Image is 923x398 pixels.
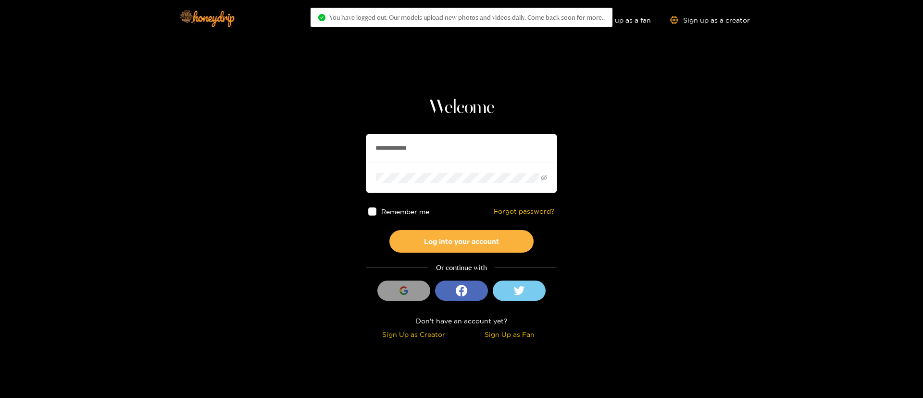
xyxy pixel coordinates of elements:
div: Sign Up as Fan [464,329,555,340]
span: You have logged out. Our models upload new photos and videos daily. Come back soon for more.. [329,13,605,21]
button: Log into your account [389,230,534,253]
div: Don't have an account yet? [366,315,557,326]
span: eye-invisible [541,175,547,181]
a: Forgot password? [494,207,555,216]
div: Or continue with [366,262,557,273]
a: Sign up as a creator [670,16,750,24]
h1: Welcome [366,96,557,119]
div: Sign Up as Creator [368,329,459,340]
span: check-circle [318,14,325,21]
span: Remember me [381,208,429,215]
a: Sign up as a fan [585,16,651,24]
